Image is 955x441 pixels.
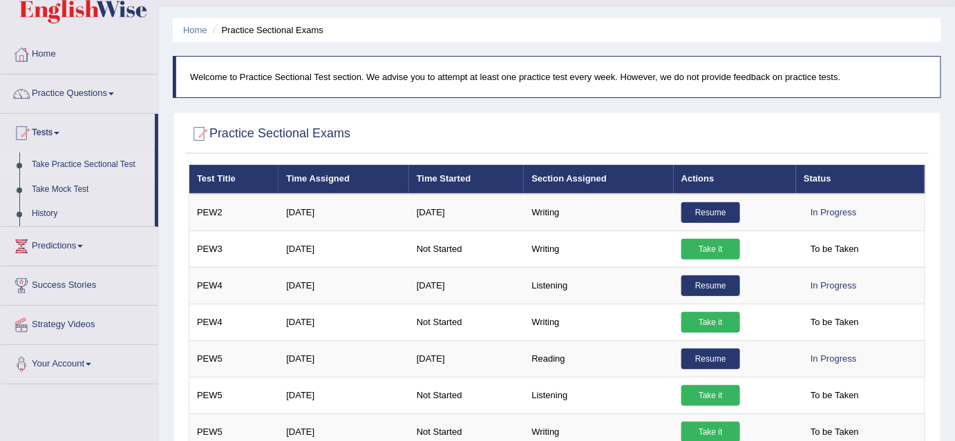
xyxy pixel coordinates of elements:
[804,349,863,369] div: In Progress
[189,124,350,144] h2: Practice Sectional Exams
[796,165,925,194] th: Status
[1,306,158,340] a: Strategy Videos
[524,304,673,340] td: Writing
[681,349,740,369] a: Resume
[1,227,158,262] a: Predictions
[189,304,279,340] td: PEW4
[1,35,158,70] a: Home
[189,267,279,304] td: PEW4
[674,165,796,194] th: Actions
[524,231,673,267] td: Writing
[409,267,524,304] td: [DATE]
[681,312,740,333] a: Take it
[278,377,409,413] td: [DATE]
[278,304,409,340] td: [DATE]
[409,304,524,340] td: Not Started
[681,275,740,296] a: Resume
[189,194,279,231] td: PEW2
[524,165,673,194] th: Section Assigned
[26,177,155,202] a: Take Mock Test
[681,202,740,223] a: Resume
[278,340,409,377] td: [DATE]
[278,267,409,304] td: [DATE]
[409,165,524,194] th: Time Started
[409,377,524,413] td: Not Started
[1,114,155,148] a: Tests
[190,70,927,84] p: Welcome to Practice Sectional Test section. We advise you to attempt at least one practice test e...
[524,340,673,377] td: Reading
[26,153,155,177] a: Take Practice Sectional Test
[804,202,863,223] div: In Progress
[278,165,409,194] th: Time Assigned
[409,340,524,377] td: [DATE]
[189,231,279,267] td: PEW3
[409,231,524,267] td: Not Started
[524,267,673,304] td: Listening
[1,266,158,301] a: Success Stories
[189,165,279,194] th: Test Title
[209,23,323,37] li: Practice Sectional Exams
[26,202,155,226] a: History
[681,385,740,406] a: Take it
[804,275,863,296] div: In Progress
[278,231,409,267] td: [DATE]
[804,239,866,259] span: To be Taken
[409,194,524,231] td: [DATE]
[681,239,740,259] a: Take it
[524,194,673,231] td: Writing
[524,377,673,413] td: Listening
[183,25,207,35] a: Home
[189,340,279,377] td: PEW5
[1,75,158,109] a: Practice Questions
[278,194,409,231] td: [DATE]
[804,385,866,406] span: To be Taken
[1,345,158,380] a: Your Account
[189,377,279,413] td: PEW5
[804,312,866,333] span: To be Taken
